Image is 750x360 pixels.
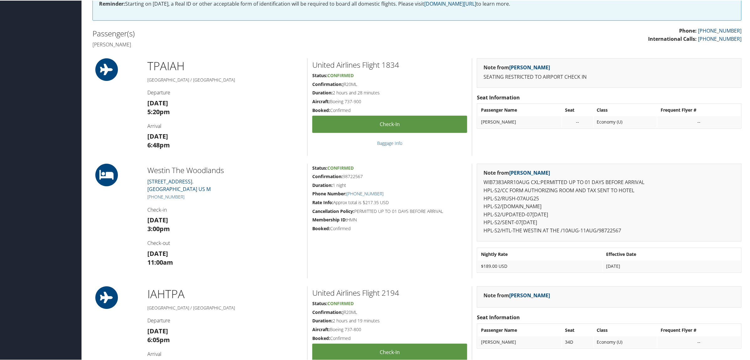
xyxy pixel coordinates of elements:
[483,178,735,234] p: WIB7383ARR10AUG CXL:PERMITTED UP TO 01 DAYS BEFORE ARRIVAL HPL-S2/CC FORM AUTHORIZING ROOM AND TA...
[377,140,402,146] a: Baggage Info
[147,286,303,301] h1: IAH TPA
[312,98,467,104] h5: Boeing 737-900
[483,63,550,70] strong: Note from
[661,119,737,124] div: --
[147,215,168,224] strong: [DATE]
[312,216,347,222] strong: Membership ID:
[147,326,168,335] strong: [DATE]
[594,116,657,127] td: Economy (U)
[147,257,173,266] strong: 11:00am
[312,208,467,214] h5: PERMITTED UP TO 01 DAYS BEFORE ARRIVAL
[478,324,562,335] th: Passenger Name
[483,72,735,81] p: SEATING RESTRICTED TO AIRPORT CHECK IN
[147,350,303,357] h4: Arrival
[312,89,467,95] h5: 2 hours and 28 minutes
[312,107,330,113] strong: Booked:
[312,309,343,315] strong: Confirmation:
[327,164,354,170] span: Confirmed
[312,225,467,231] h5: Confirmed
[312,225,330,231] strong: Booked:
[312,98,330,104] strong: Aircraft:
[147,239,303,246] h4: Check-out
[478,104,562,115] th: Passenger Name
[679,27,697,34] strong: Phone:
[92,40,412,47] h4: [PERSON_NAME]
[477,313,520,320] strong: Seat Information
[312,309,467,315] h5: JR20ML
[147,224,170,232] strong: 3:00pm
[483,169,550,176] strong: Note from
[147,88,303,95] h4: Departure
[312,208,354,214] strong: Cancellation Policy:
[603,248,741,259] th: Effective Date
[478,116,562,127] td: [PERSON_NAME]
[312,317,333,323] strong: Duration:
[312,190,346,196] strong: Phone Number:
[312,199,467,205] h5: Approx total is $217.35 USD
[147,58,303,73] h1: TPA IAH
[312,182,467,188] h5: 1 night
[594,324,657,335] th: Class
[147,177,211,192] a: [STREET_ADDRESS].[GEOGRAPHIC_DATA] US M
[312,81,467,87] h5: JR20ML
[312,182,333,188] strong: Duration:
[478,336,562,347] td: [PERSON_NAME]
[477,93,520,100] strong: Seat Information
[147,193,184,199] a: [PHONE_NUMBER]
[312,326,467,332] h5: Boeing 737-800
[562,104,593,115] th: Seat
[509,169,550,176] a: [PERSON_NAME]
[603,260,741,271] td: [DATE]
[147,107,170,115] strong: 5:20pm
[147,122,303,129] h4: Arrival
[509,291,550,298] a: [PERSON_NAME]
[147,335,170,343] strong: 6:05pm
[147,98,168,107] strong: [DATE]
[92,28,412,38] h2: Passenger(s)
[312,164,327,170] strong: Status:
[312,199,333,205] strong: Rate Info:
[658,104,741,115] th: Frequent Flyer #
[478,248,602,259] th: Nightly Rate
[312,81,343,87] strong: Confirmation:
[483,291,550,298] strong: Note from
[658,324,741,335] th: Frequent Flyer #
[312,72,327,78] strong: Status:
[147,206,303,213] h4: Check-in
[147,304,303,310] h5: [GEOGRAPHIC_DATA] / [GEOGRAPHIC_DATA]
[312,173,343,179] strong: Confirmation:
[312,326,330,332] strong: Aircraft:
[562,336,593,347] td: 34D
[312,335,330,341] strong: Booked:
[312,317,467,323] h5: 2 hours and 19 minutes
[698,35,742,42] a: [PHONE_NUMBER]
[565,119,590,124] div: --
[661,339,737,344] div: --
[147,164,303,175] h2: Westin The Woodlands
[312,59,467,70] h2: United Airlines Flight 1834
[478,260,602,271] td: $189.00 USD
[312,173,467,179] h5: 98722567
[312,287,467,298] h2: United Airlines Flight 2194
[562,324,593,335] th: Seat
[698,27,742,34] a: [PHONE_NUMBER]
[312,216,467,222] h5: HMN
[147,316,303,323] h4: Departure
[327,72,354,78] span: Confirmed
[147,249,168,257] strong: [DATE]
[147,76,303,82] h5: [GEOGRAPHIC_DATA] / [GEOGRAPHIC_DATA]
[312,115,467,132] a: Check-in
[312,300,327,306] strong: Status:
[648,35,697,42] strong: International Calls:
[509,63,550,70] a: [PERSON_NAME]
[594,104,657,115] th: Class
[327,300,354,306] span: Confirmed
[147,140,170,149] strong: 6:48pm
[312,107,467,113] h5: Confirmed
[312,89,333,95] strong: Duration:
[312,335,467,341] h5: Confirmed
[147,131,168,140] strong: [DATE]
[594,336,657,347] td: Economy (U)
[346,190,383,196] a: [PHONE_NUMBER]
